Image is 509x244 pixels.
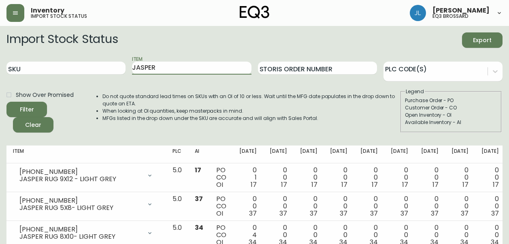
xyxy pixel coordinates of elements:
[102,107,400,115] li: When looking at OI quantities, keep masterpacks in mind.
[195,223,203,232] span: 34
[13,117,53,133] button: Clear
[249,209,257,218] span: 37
[330,167,347,188] div: 0 0
[462,32,503,48] button: Export
[19,120,47,130] span: Clear
[405,104,497,111] div: Customer Order - CO
[300,167,317,188] div: 0 0
[421,167,439,188] div: 0 0
[402,180,408,189] span: 17
[493,180,499,189] span: 17
[279,209,287,218] span: 37
[166,192,188,221] td: 5.0
[20,105,34,115] div: Filter
[216,167,226,188] div: PO CO
[102,93,400,107] li: Do not quote standard lead times on SKUs with an OI of 10 or less. Wait until the MFG date popula...
[31,14,87,19] h5: import stock status
[19,168,142,176] div: [PHONE_NUMBER]
[216,209,223,218] span: OI
[330,195,347,217] div: 0 0
[294,146,324,163] th: [DATE]
[475,146,505,163] th: [DATE]
[19,176,142,183] div: JASPER RUG 9X12 - LIGHT GREY
[410,5,426,21] img: 4c684eb21b92554db63a26dcce857022
[16,91,74,99] span: Show Over Promised
[195,165,201,175] span: 17
[451,195,469,217] div: 0 0
[405,88,425,95] legend: Legend
[415,146,445,163] th: [DATE]
[233,146,263,163] th: [DATE]
[360,195,378,217] div: 0 0
[461,209,469,218] span: 37
[19,204,142,212] div: JASPER RUG 5X8- LIGHT GREY
[341,180,347,189] span: 17
[188,146,210,163] th: AI
[19,233,142,240] div: JASPER RUG 8X10- LIGHT GREY
[270,195,287,217] div: 0 0
[216,195,226,217] div: PO CO
[13,224,160,242] div: [PHONE_NUMBER]JASPER RUG 8X10- LIGHT GREY
[491,209,499,218] span: 37
[432,180,439,189] span: 17
[6,102,47,117] button: Filter
[6,146,166,163] th: Item
[324,146,354,163] th: [DATE]
[469,35,496,45] span: Export
[391,195,408,217] div: 0 0
[270,167,287,188] div: 0 0
[354,146,384,163] th: [DATE]
[391,167,408,188] div: 0 0
[102,115,400,122] li: MFGs listed in the drop down under the SKU are accurate and will align with Sales Portal.
[481,167,499,188] div: 0 0
[19,226,142,233] div: [PHONE_NUMBER]
[360,167,378,188] div: 0 0
[451,167,469,188] div: 0 0
[31,7,64,14] span: Inventory
[216,180,223,189] span: OI
[405,119,497,126] div: Available Inventory - AI
[462,180,469,189] span: 17
[384,146,415,163] th: [DATE]
[13,195,160,213] div: [PHONE_NUMBER]JASPER RUG 5X8- LIGHT GREY
[281,180,287,189] span: 17
[251,180,257,189] span: 17
[421,195,439,217] div: 0 0
[300,195,317,217] div: 0 0
[405,111,497,119] div: Open Inventory - OI
[445,146,475,163] th: [DATE]
[311,180,317,189] span: 17
[340,209,347,218] span: 37
[166,146,188,163] th: PLC
[370,209,378,218] span: 37
[166,163,188,192] td: 5.0
[239,195,257,217] div: 0 0
[432,14,469,19] h5: eq3 brossard
[372,180,378,189] span: 17
[19,197,142,204] div: [PHONE_NUMBER]
[13,167,160,184] div: [PHONE_NUMBER]JASPER RUG 9X12 - LIGHT GREY
[6,32,118,48] h2: Import Stock Status
[405,97,497,104] div: Purchase Order - PO
[263,146,294,163] th: [DATE]
[432,7,490,14] span: [PERSON_NAME]
[431,209,439,218] span: 37
[240,6,270,19] img: logo
[239,167,257,188] div: 0 1
[195,194,203,203] span: 37
[310,209,317,218] span: 37
[400,209,408,218] span: 37
[481,195,499,217] div: 0 0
